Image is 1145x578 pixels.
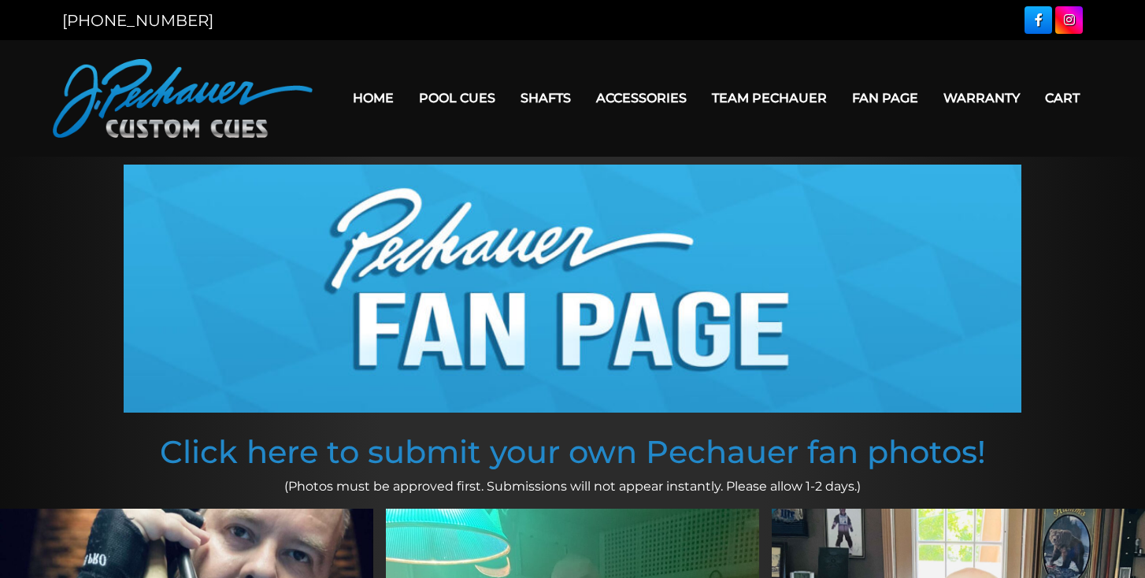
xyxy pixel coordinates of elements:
img: Pechauer Custom Cues [53,59,313,138]
a: Team Pechauer [699,78,839,118]
a: Click here to submit your own Pechauer fan photos! [160,432,986,471]
a: Warranty [931,78,1032,118]
a: Fan Page [839,78,931,118]
a: Cart [1032,78,1092,118]
a: Pool Cues [406,78,508,118]
a: Home [340,78,406,118]
a: [PHONE_NUMBER] [62,11,213,30]
a: Accessories [584,78,699,118]
a: Shafts [508,78,584,118]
